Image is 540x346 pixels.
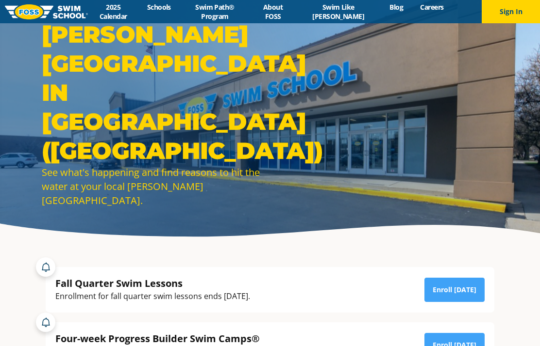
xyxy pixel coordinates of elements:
img: FOSS Swim School Logo [5,4,88,19]
a: Blog [381,2,412,12]
div: Four-week Progress Builder Swim Camps® [55,332,407,345]
a: Careers [412,2,452,12]
a: Swim Like [PERSON_NAME] [296,2,381,21]
a: 2025 Calendar [88,2,138,21]
a: Swim Path® Program [179,2,250,21]
div: Fall Quarter Swim Lessons [55,277,250,290]
a: Schools [138,2,179,12]
div: See what's happening and find reasons to hit the water at your local [PERSON_NAME][GEOGRAPHIC_DATA]. [42,165,265,207]
div: Enrollment for fall quarter swim lessons ends [DATE]. [55,290,250,303]
h1: [PERSON_NAME][GEOGRAPHIC_DATA] in [GEOGRAPHIC_DATA] ([GEOGRAPHIC_DATA]) [42,20,265,165]
a: About FOSS [251,2,296,21]
a: Enroll [DATE] [424,278,485,302]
